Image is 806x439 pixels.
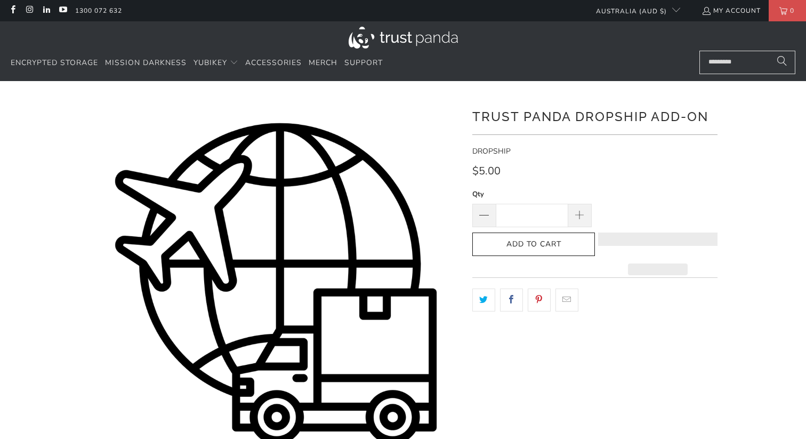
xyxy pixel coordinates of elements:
[472,289,495,311] a: Share this on Twitter
[472,188,592,200] label: Qty
[11,51,98,76] a: Encrypted Storage
[245,51,302,76] a: Accessories
[500,289,523,311] a: Share this on Facebook
[349,27,458,49] img: Trust Panda Australia
[105,51,187,76] a: Mission Darkness
[75,5,122,17] a: 1300 072 632
[472,146,511,156] span: DROPSHIP
[42,6,51,15] a: Trust Panda Australia on LinkedIn
[702,5,761,17] a: My Account
[194,58,227,68] span: YubiKey
[309,51,337,76] a: Merch
[344,51,383,76] a: Support
[769,51,795,74] button: Search
[194,51,238,76] summary: YubiKey
[555,289,578,311] a: Email this to a friend
[8,6,17,15] a: Trust Panda Australia on Facebook
[11,58,98,68] span: Encrypted Storage
[309,58,337,68] span: Merch
[472,233,595,257] button: Add to Cart
[528,289,551,311] a: Share this on Pinterest
[699,51,795,74] input: Search...
[472,164,501,178] span: $5.00
[25,6,34,15] a: Trust Panda Australia on Instagram
[105,58,187,68] span: Mission Darkness
[472,105,718,126] h1: Trust Panda Dropship Add-On
[483,240,584,249] span: Add to Cart
[344,58,383,68] span: Support
[245,58,302,68] span: Accessories
[58,6,67,15] a: Trust Panda Australia on YouTube
[11,51,383,76] nav: Translation missing: en.navigation.header.main_nav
